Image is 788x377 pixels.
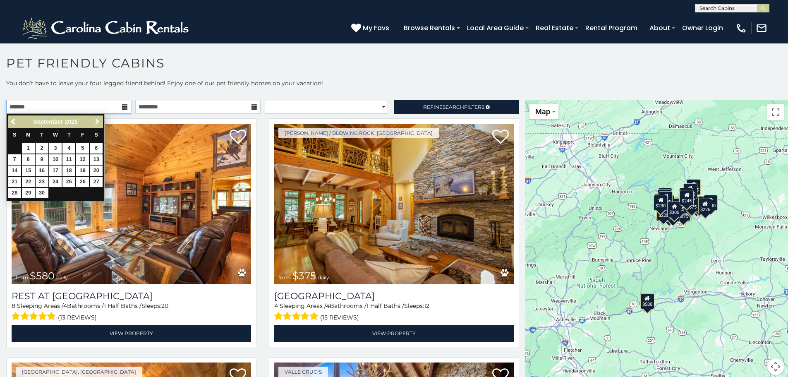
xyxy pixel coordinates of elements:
[104,302,141,310] span: 1 Half Baths /
[65,118,78,125] span: 2025
[704,195,718,211] div: $930
[76,143,89,154] a: 5
[49,177,62,187] a: 24
[685,196,699,212] div: $675
[278,274,291,281] span: from
[767,358,784,375] button: Map camera controls
[529,104,558,119] button: Change map style
[423,104,484,110] span: Refine Filters
[278,128,439,138] a: [PERSON_NAME] / Blowing Rock, [GEOGRAPHIC_DATA]
[22,166,35,176] a: 15
[658,188,672,204] div: $325
[33,118,63,125] span: September
[278,367,328,377] a: Valle Crucis
[326,302,330,310] span: 4
[363,23,389,33] span: My Favs
[351,23,391,34] a: My Favs
[292,270,316,282] span: $375
[581,21,642,35] a: Rental Program
[8,177,21,187] a: 21
[49,154,62,165] a: 10
[274,124,514,284] img: Mountain Song Lodge
[16,367,142,377] a: [GEOGRAPHIC_DATA], [GEOGRAPHIC_DATA]
[40,132,43,138] span: Tuesday
[463,21,528,35] a: Local Area Guide
[92,117,102,127] a: Next
[16,274,28,281] span: from
[659,191,673,207] div: $245
[95,132,98,138] span: Saturday
[9,117,19,127] a: Previous
[535,107,550,116] span: Map
[12,302,251,323] div: Sleeping Areas / Bathrooms / Sleeps:
[30,270,55,282] span: $580
[767,104,784,120] button: Toggle fullscreen view
[161,302,168,310] span: 20
[22,177,35,187] a: 22
[49,143,62,154] a: 3
[366,302,404,310] span: 1 Half Baths /
[90,143,103,154] a: 6
[656,204,671,220] div: $225
[320,312,359,323] span: (15 reviews)
[13,132,16,138] span: Sunday
[274,291,514,302] a: [GEOGRAPHIC_DATA]
[532,21,577,35] a: Real Estate
[640,293,654,309] div: $580
[424,302,429,310] span: 12
[274,124,514,284] a: Mountain Song Lodge from $375 daily
[654,195,668,211] div: $230
[676,205,690,221] div: $375
[12,291,251,302] a: Rest at [GEOGRAPHIC_DATA]
[8,188,21,198] a: 28
[8,166,21,176] a: 14
[56,274,68,281] span: daily
[63,302,67,310] span: 4
[81,132,84,138] span: Friday
[90,154,103,165] a: 13
[684,197,698,213] div: $315
[58,312,97,323] span: (13 reviews)
[735,22,747,34] img: phone-regular-white.png
[22,154,35,165] a: 8
[274,302,514,323] div: Sleeping Areas / Bathrooms / Sleeps:
[36,188,48,198] a: 30
[400,21,459,35] a: Browse Rentals
[67,132,71,138] span: Thursday
[274,291,514,302] h3: Mountain Song Lodge
[12,291,251,302] h3: Rest at Mountain Crest
[683,183,697,199] div: $320
[12,302,15,310] span: 8
[62,154,75,165] a: 11
[668,201,682,217] div: $305
[274,325,514,342] a: View Property
[12,124,251,284] img: Rest at Mountain Crest
[62,166,75,176] a: 18
[678,21,727,35] a: Owner Login
[274,302,278,310] span: 4
[318,274,329,281] span: daily
[36,166,48,176] a: 16
[658,189,672,205] div: $325
[22,188,35,198] a: 29
[90,166,103,176] a: 20
[76,154,89,165] a: 12
[645,21,674,35] a: About
[62,177,75,187] a: 25
[36,154,48,165] a: 9
[230,129,246,146] a: Add to favorites
[94,118,101,125] span: Next
[492,129,509,146] a: Add to favorites
[53,132,58,138] span: Wednesday
[692,196,707,211] div: $380
[680,190,694,206] div: $245
[12,124,251,284] a: Rest at Mountain Crest from $580 daily
[679,187,693,203] div: $360
[666,206,680,222] div: $345
[76,177,89,187] a: 26
[76,166,89,176] a: 19
[62,143,75,154] a: 4
[698,199,712,214] div: $226
[36,177,48,187] a: 23
[658,189,672,204] div: $310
